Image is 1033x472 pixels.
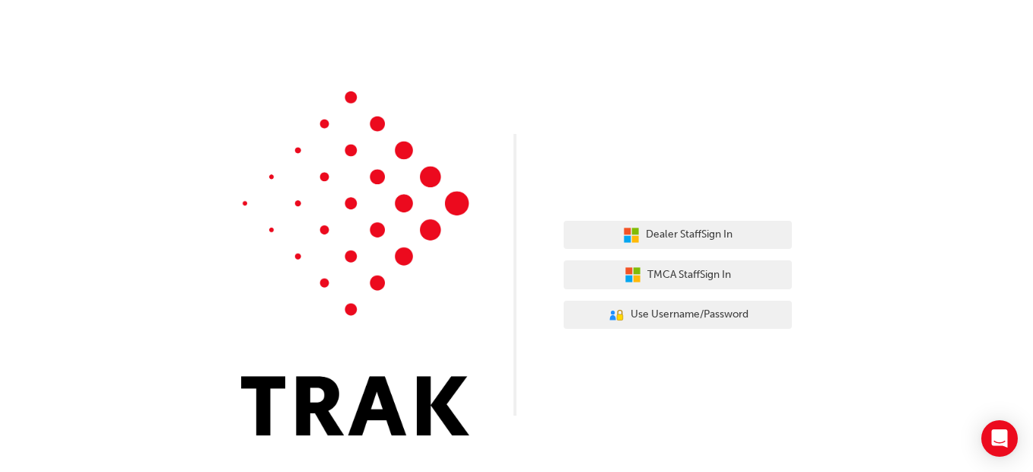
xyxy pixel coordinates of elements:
[631,306,749,324] span: Use Username/Password
[981,420,1018,457] div: Open Intercom Messenger
[564,260,792,289] button: TMCA StaffSign In
[647,266,731,284] span: TMCA Staff Sign In
[646,226,733,244] span: Dealer Staff Sign In
[241,91,469,435] img: Trak
[564,301,792,330] button: Use Username/Password
[564,221,792,250] button: Dealer StaffSign In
